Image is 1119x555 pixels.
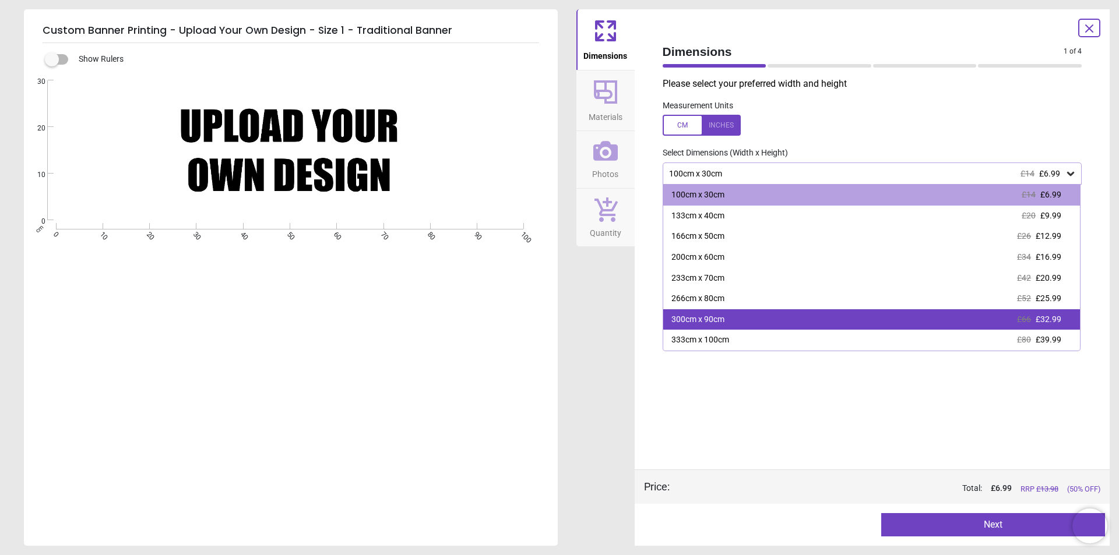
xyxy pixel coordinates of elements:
[663,43,1064,60] span: Dimensions
[1036,314,1061,324] span: £32.99
[23,170,45,180] span: 10
[576,131,635,188] button: Photos
[1036,231,1061,241] span: £12.99
[671,189,724,201] div: 100cm x 30cm
[1036,335,1061,344] span: £39.99
[518,230,526,238] span: 100
[668,169,1065,179] div: 100cm x 30cm
[331,230,339,238] span: 60
[1017,231,1031,241] span: £26
[1017,273,1031,282] span: £42
[671,334,729,346] div: 333cm x 100cm
[881,513,1105,536] button: Next
[576,189,635,247] button: Quantity
[592,163,618,181] span: Photos
[43,19,539,43] h5: Custom Banner Printing - Upload Your Own Design - Size 1 - Traditional Banner
[1022,190,1036,199] span: £14
[425,230,432,238] span: 80
[1017,294,1031,303] span: £52
[663,77,1092,90] p: Please select your preferred width and height
[583,45,627,62] span: Dimensions
[34,224,44,234] span: cm
[23,123,45,133] span: 20
[995,483,1012,493] span: 6.99
[1040,211,1061,220] span: £9.99
[1021,484,1058,494] span: RRP
[1036,273,1061,282] span: £20.99
[1022,211,1036,220] span: £20
[1064,47,1082,56] span: 1 of 4
[1067,484,1100,494] span: (50% OFF)
[671,293,724,305] div: 266cm x 80cm
[51,230,58,238] span: 0
[284,230,292,238] span: 50
[1036,252,1061,261] span: £16.99
[671,231,724,242] div: 166cm x 50cm
[1072,508,1107,543] iframe: Brevo live chat
[663,100,733,112] label: Measurement Units
[644,479,670,494] div: Price :
[1036,485,1058,493] span: £ 13.98
[687,483,1101,494] div: Total:
[23,77,45,87] span: 30
[471,230,479,238] span: 90
[378,230,386,238] span: 70
[671,252,724,263] div: 200cm x 60cm
[991,483,1012,494] span: £
[97,230,105,238] span: 10
[1017,335,1031,344] span: £80
[576,9,635,70] button: Dimensions
[1017,314,1031,324] span: £66
[238,230,245,238] span: 40
[1040,190,1061,199] span: £6.99
[576,70,635,131] button: Materials
[671,273,724,284] div: 233cm x 70cm
[653,147,788,159] label: Select Dimensions (Width x Height)
[589,106,622,123] span: Materials
[23,217,45,227] span: 0
[1036,294,1061,303] span: £25.99
[1017,252,1031,261] span: £34
[590,222,621,239] span: Quantity
[1021,169,1034,178] span: £14
[671,314,724,326] div: 300cm x 90cm
[191,230,199,238] span: 30
[671,210,724,222] div: 133cm x 40cm
[1039,169,1060,178] span: £6.99
[144,230,152,238] span: 20
[52,52,558,66] div: Show Rulers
